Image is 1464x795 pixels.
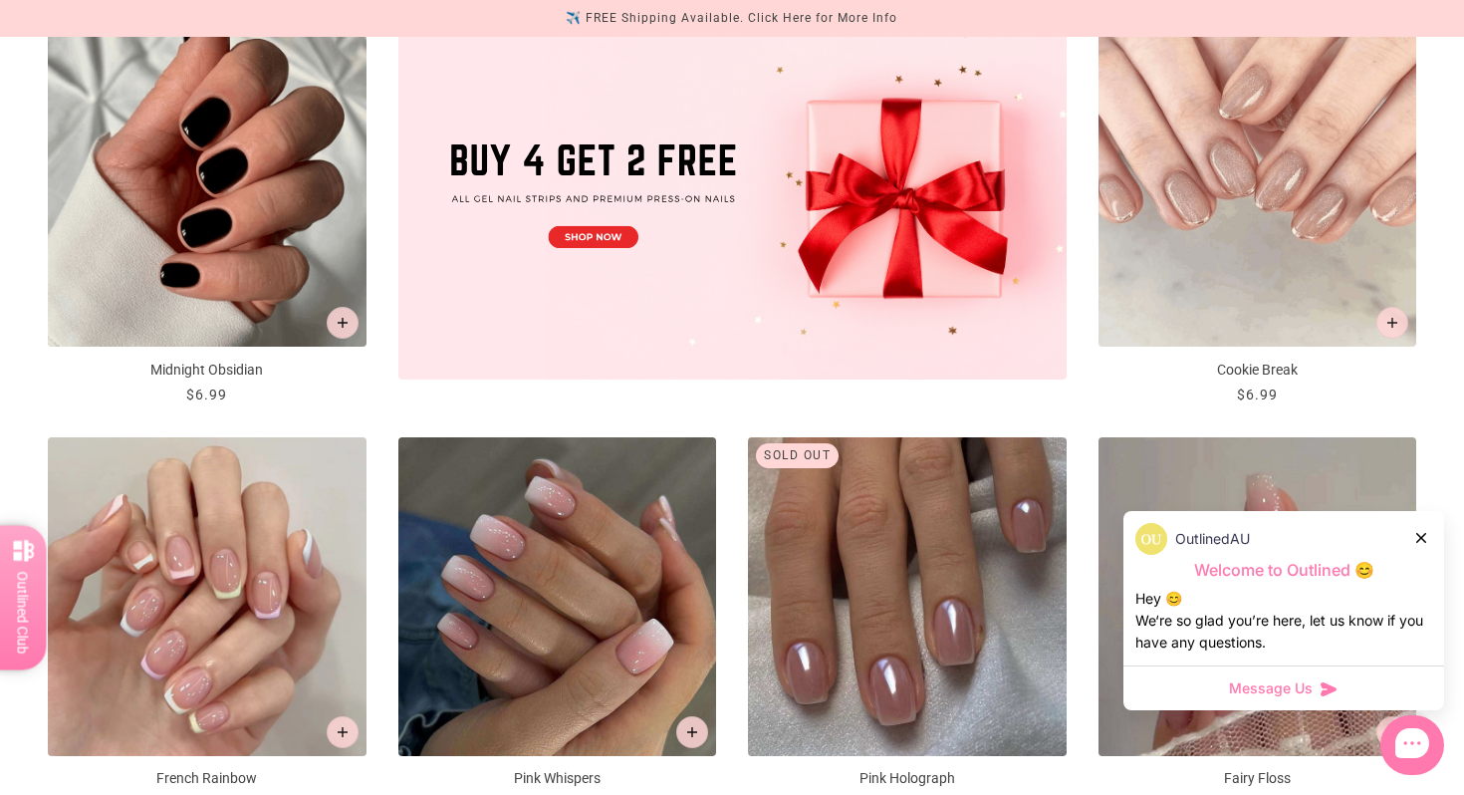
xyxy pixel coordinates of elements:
p: OutlinedAU [1175,528,1250,550]
span: $6.99 [1237,387,1278,402]
span: Message Us [1229,678,1313,698]
p: French Rainbow [48,768,366,789]
button: Add to cart [1376,716,1408,748]
div: ✈️ FREE Shipping Available. Click Here for More Info [566,8,897,29]
button: Add to cart [676,716,708,748]
a: Midnight Obsidian [48,29,366,406]
button: Add to cart [1376,307,1408,339]
div: Sold out [756,443,839,468]
img: Midnight Obsidian-Press on Manicure-Outlined [48,29,366,348]
div: Hey 😊 We‘re so glad you’re here, let us know if you have any questions. [1135,588,1432,654]
button: Add to cart [327,716,359,748]
span: $6.99 [186,387,227,402]
p: Welcome to Outlined 😊 [1135,560,1432,581]
p: Pink Whispers [398,768,717,789]
a: Cookie Break [1098,29,1417,406]
button: Add to cart [327,307,359,339]
p: Fairy Floss [1098,768,1417,789]
p: Midnight Obsidian [48,360,366,381]
p: Pink Holograph [748,768,1067,789]
p: Cookie Break [1098,360,1417,381]
img: data:image/png;base64,iVBORw0KGgoAAAANSUhEUgAAACQAAAAkCAYAAADhAJiYAAAAAXNSR0IArs4c6QAAAr1JREFUWEf... [1135,523,1167,555]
